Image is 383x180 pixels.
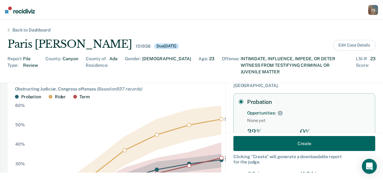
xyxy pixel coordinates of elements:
[125,56,141,75] div: Gender :
[225,157,234,162] text: 32%
[15,142,25,147] text: 40%
[15,123,25,128] text: 50%
[247,118,370,123] span: None yet
[7,38,132,51] div: Paris [PERSON_NAME]
[209,56,214,75] div: 23
[136,44,150,49] div: 151938
[23,56,38,75] div: File Review
[45,56,61,75] div: County :
[300,128,345,137] div: 0%
[224,117,234,122] text: 53%
[142,56,191,75] div: [DEMOGRAPHIC_DATA]
[21,94,41,100] div: Probation
[368,5,378,15] button: ZS
[224,155,234,160] text: 33%
[333,40,376,51] button: Edit Case Details
[15,161,25,166] text: 30%
[63,56,78,75] div: Canyon
[109,56,117,75] div: Ada
[86,56,108,75] div: County of Residence :
[199,56,208,75] div: Age :
[55,94,66,100] div: Rider
[247,110,276,116] div: Opportunities:
[224,117,234,163] g: text
[154,43,179,49] div: Due [DATE]
[79,94,89,100] div: Term
[15,103,25,108] text: 60%
[247,99,370,105] label: Probation
[222,56,239,75] div: Offense :
[233,154,375,165] div: Clicking " Create " will generate a downloadable report for the judge.
[362,159,377,174] div: Open Intercom Messenger
[233,78,375,89] div: Select the disposition below that you plan to recommend for [GEOGRAPHIC_DATA] .
[5,27,58,33] div: Back to Dashboard
[247,128,280,137] div: 32%
[5,7,35,13] img: Recidiviz
[15,86,234,92] div: Obstructing Judiciar, Congress offenses
[370,56,376,75] div: 23
[97,86,142,91] span: (Based on 937 records )
[368,5,378,15] div: Z S
[356,56,369,75] div: LSI-R Score :
[233,136,375,151] button: Create
[7,56,22,75] div: Report Type :
[241,56,348,75] div: INTIMIDATE, INFLUENCE, IMPEDE, OR DETER WITNESS FROM TESTIFYING CRIMINAL OR JUVENILE MATTER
